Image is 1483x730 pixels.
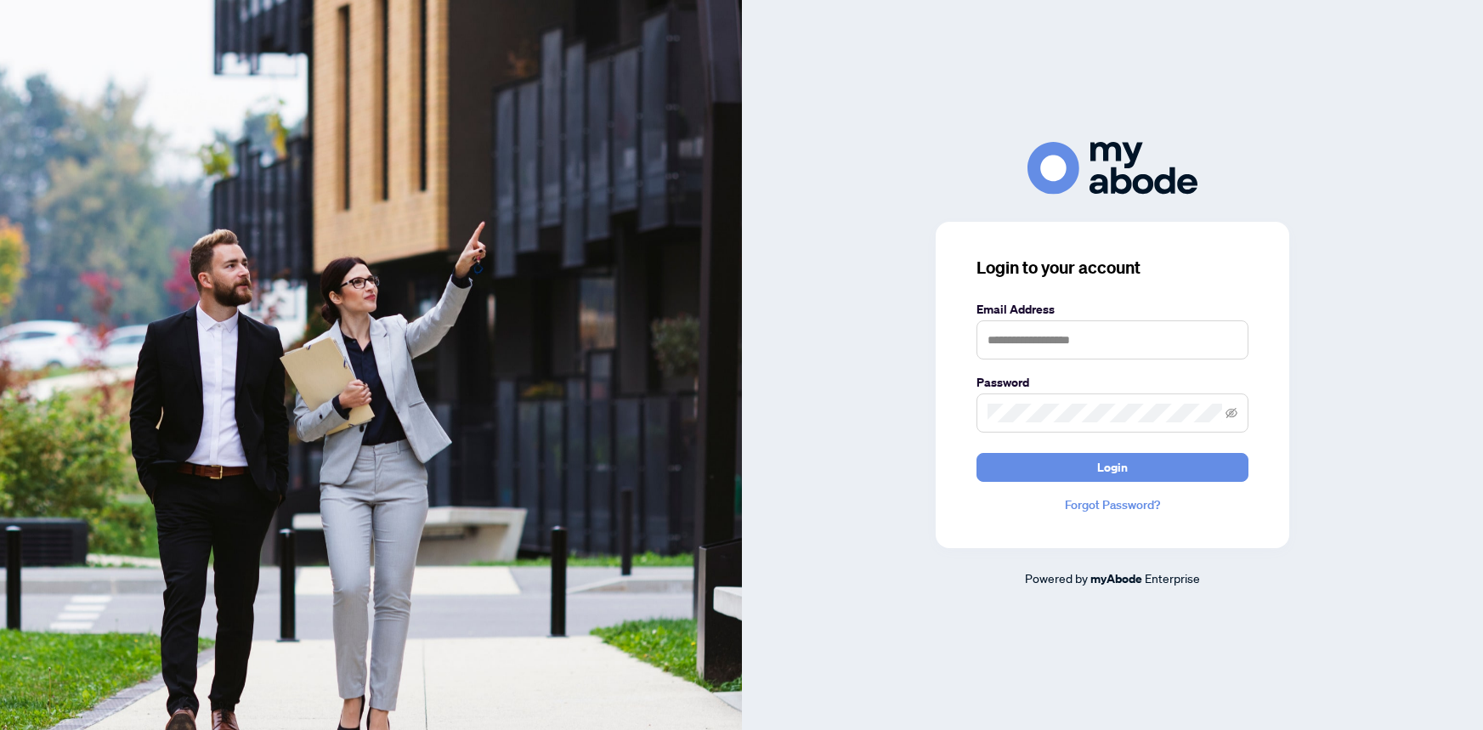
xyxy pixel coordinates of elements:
label: Password [976,373,1248,392]
span: eye-invisible [1225,407,1237,419]
img: ma-logo [1027,142,1197,194]
span: Login [1097,454,1128,481]
a: myAbode [1090,569,1142,588]
span: Enterprise [1145,570,1200,586]
span: Powered by [1025,570,1088,586]
label: Email Address [976,300,1248,319]
button: Login [976,453,1248,482]
a: Forgot Password? [976,495,1248,514]
h3: Login to your account [976,256,1248,280]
